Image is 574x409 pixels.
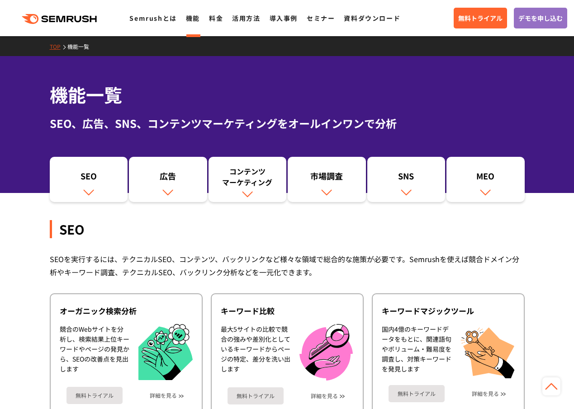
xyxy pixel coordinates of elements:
a: 料金 [209,14,223,23]
div: 国内4億のキーワードデータをもとに、関連語句やボリューム・難易度を調査し、対策キーワードを発見します [382,324,451,378]
div: 最大5サイトの比較で競合の強みや差別化としているキーワードからページの特定、差分を洗い出します [221,324,290,381]
div: 市場調査 [292,170,361,186]
a: 無料トライアル [228,387,284,404]
div: 広告 [133,170,203,186]
a: 導入事例 [270,14,298,23]
a: 無料トライアル [389,385,445,402]
a: 資料ダウンロード [344,14,400,23]
div: SEO、広告、SNS、コンテンツマーケティングをオールインワンで分析 [50,115,525,132]
a: 活用方法 [232,14,260,23]
a: SEO [50,157,128,202]
a: 広告 [129,157,207,202]
a: Semrushとは [129,14,176,23]
div: キーワード比較 [221,306,354,316]
div: コンテンツ マーケティング [213,166,282,188]
a: セミナー [307,14,335,23]
a: 市場調査 [288,157,366,202]
a: 詳細を見る [311,393,338,399]
div: SEO [54,170,123,186]
img: オーガニック検索分析 [138,324,193,381]
a: 機能一覧 [67,42,96,50]
div: オーガニック検索分析 [60,306,193,316]
span: 無料トライアル [458,13,503,23]
div: 競合のWebサイトを分析し、検索結果上位キーワードやページの発見から、SEOの改善点を見出します [60,324,129,381]
div: SEO [50,220,525,238]
a: 詳細を見る [150,392,177,399]
h1: 機能一覧 [50,81,525,108]
div: キーワードマジックツール [382,306,515,316]
a: 無料トライアル [454,8,507,28]
a: 詳細を見る [472,390,499,397]
span: デモを申し込む [518,13,563,23]
a: TOP [50,42,67,50]
a: コンテンツマーケティング [209,157,287,202]
div: MEO [451,170,520,186]
div: SEOを実行するには、テクニカルSEO、コンテンツ、バックリンクなど様々な領域で総合的な施策が必要です。Semrushを使えば競合ドメイン分析やキーワード調査、テクニカルSEO、バックリンク分析... [50,253,525,279]
img: キーワードマジックツール [460,324,515,378]
a: 機能 [186,14,200,23]
a: 無料トライアル [66,387,123,404]
a: MEO [446,157,525,202]
div: SNS [372,170,441,186]
a: SNS [367,157,446,202]
a: デモを申し込む [514,8,567,28]
img: キーワード比較 [299,324,353,381]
